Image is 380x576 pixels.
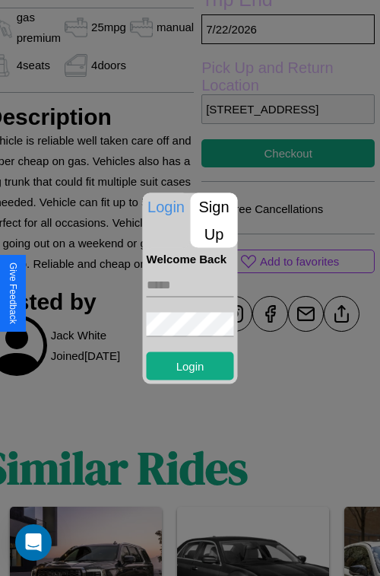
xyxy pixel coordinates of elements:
div: Open Intercom Messenger [15,524,52,561]
h4: Welcome Back [147,252,234,265]
p: Sign Up [191,193,238,247]
button: Login [147,352,234,380]
div: Give Feedback [8,263,18,324]
p: Login [143,193,190,220]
